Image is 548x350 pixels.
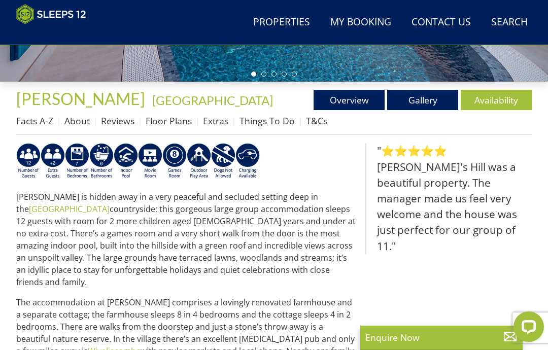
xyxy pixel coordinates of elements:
a: Gallery [387,90,458,110]
a: My Booking [326,11,395,34]
a: Availability [461,90,532,110]
a: [GEOGRAPHIC_DATA] [29,203,110,215]
img: AD_4nXeyNBIiEViFqGkFxeZn-WxmRvSobfXIejYCAwY7p4slR9Pvv7uWB8BWWl9Rip2DDgSCjKzq0W1yXMRj2G_chnVa9wg_L... [16,143,41,180]
a: Properties [249,11,314,34]
img: AD_4nXeP6WuvG491uY6i5ZIMhzz1N248Ei-RkDHdxvvjTdyF2JXhbvvI0BrTCyeHgyWBEg8oAgd1TvFQIsSlzYPCTB7K21VoI... [41,143,65,180]
a: [PERSON_NAME] [16,89,148,109]
a: Overview [314,90,385,110]
img: AD_4nXdUEjdWxyJEXfF2QMxcnH9-q5XOFeM-cCBkt-KsCkJ9oHmM7j7w2lDMJpoznjTsqM7kKDtmmF2O_bpEel9pzSv0KunaC... [65,143,89,180]
img: AD_4nXfjdDqPkGBf7Vpi6H87bmAUe5GYCbodrAbU4sf37YN55BCjSXGx5ZgBV7Vb9EJZsXiNVuyAiuJUB3WVt-w9eJ0vaBcHg... [187,143,211,180]
img: AD_4nXei2dp4L7_L8OvME76Xy1PUX32_NMHbHVSts-g-ZAVb8bILrMcUKZI2vRNdEqfWP017x6NFeUMZMqnp0JYknAB97-jDN... [114,143,138,180]
a: Floor Plans [146,115,192,127]
a: Reviews [101,115,134,127]
a: Facts A-Z [16,115,53,127]
a: Things To Do [239,115,295,127]
img: AD_4nXdmwCQHKAiIjYDk_1Dhq-AxX3fyYPYaVgX942qJE-Y7he54gqc0ybrIGUg6Qr_QjHGl2FltMhH_4pZtc0qV7daYRc31h... [89,143,114,180]
blockquote: "⭐⭐⭐⭐⭐ [PERSON_NAME]'s Hill was a beautiful property. The manager made us feel very welcome and t... [365,143,532,254]
p: [PERSON_NAME] is hidden away in a very peaceful and secluded setting deep in the countryside; thi... [16,191,357,288]
a: [GEOGRAPHIC_DATA] [152,93,273,108]
iframe: LiveChat chat widget [505,307,548,350]
a: Search [487,11,532,34]
a: Contact Us [407,11,475,34]
img: AD_4nXcnT2OPG21WxYUhsl9q61n1KejP7Pk9ESVM9x9VetD-X_UXXoxAKaMRZGYNcSGiAsmGyKm0QlThER1osyFXNLmuYOVBV... [235,143,260,180]
img: AD_4nXdrZMsjcYNLGsKuA84hRzvIbesVCpXJ0qqnwZoX5ch9Zjv73tWe4fnFRs2gJ9dSiUubhZXckSJX_mqrZBmYExREIfryF... [162,143,187,180]
a: About [64,115,90,127]
img: AD_4nXf5HeMvqMpcZ0fO9nf7YF2EIlv0l3oTPRmiQvOQ93g4dO1Y4zXKGJcBE5M2T8mhAf-smX-gudfzQQnK9-uH4PEbWu2YP... [138,143,162,180]
span: [PERSON_NAME] [16,89,145,109]
a: Extras [203,115,228,127]
img: AD_4nXdtMqFLQeNd5SD_yg5mtFB1sUCemmLv_z8hISZZtoESff8uqprI2Ap3l0Pe6G3wogWlQaPaciGoyoSy1epxtlSaMm8_H... [211,143,235,180]
p: Enquire Now [365,331,518,344]
iframe: Customer reviews powered by Trustpilot [11,30,118,39]
a: T&Cs [306,115,327,127]
img: Sleeps 12 [16,4,86,24]
span: - [148,93,273,108]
